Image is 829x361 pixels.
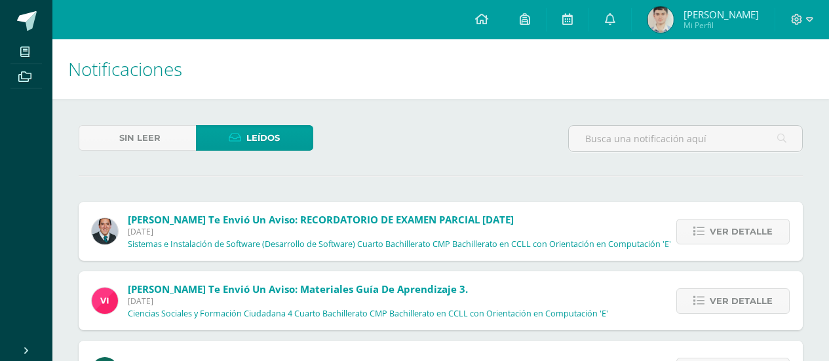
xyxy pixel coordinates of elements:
span: Ver detalle [710,219,773,244]
span: Ver detalle [710,289,773,313]
span: [PERSON_NAME] te envió un aviso: RECORDATORIO DE EXAMEN PARCIAL [DATE] [128,213,514,226]
img: bd6d0aa147d20350c4821b7c643124fa.png [92,288,118,314]
p: Ciencias Sociales y Formación Ciudadana 4 Cuarto Bachillerato CMP Bachillerato en CCLL con Orient... [128,309,608,319]
span: [DATE] [128,295,608,307]
a: Leídos [196,125,313,151]
span: Leídos [246,126,280,150]
span: Notificaciones [68,56,182,81]
img: 2306758994b507d40baaa54be1d4aa7e.png [92,218,118,244]
span: [PERSON_NAME] te envió un aviso: Materiales Guía de aprendizaje 3. [128,282,468,295]
p: Sistemas e Instalación de Software (Desarrollo de Software) Cuarto Bachillerato CMP Bachillerato ... [128,239,671,250]
span: [PERSON_NAME] [684,8,759,21]
a: Sin leer [79,125,196,151]
input: Busca una notificación aquí [569,126,802,151]
span: Sin leer [119,126,161,150]
span: Mi Perfil [684,20,759,31]
img: dd2fdfd14f22c95c8b71975986d73a17.png [647,7,674,33]
span: [DATE] [128,226,671,237]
